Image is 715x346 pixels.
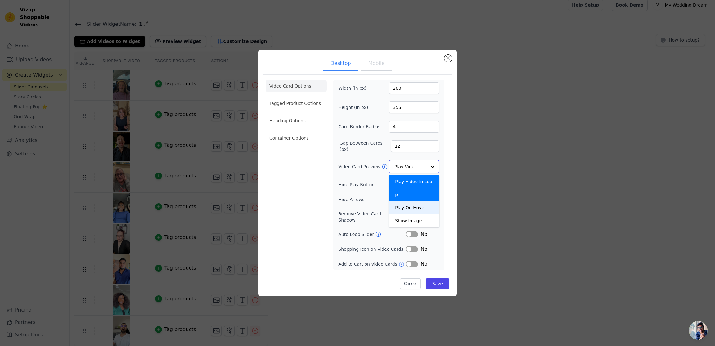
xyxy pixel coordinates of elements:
button: Save [426,278,449,289]
button: Mobile [361,57,392,71]
label: Width (in px) [338,85,372,91]
label: Hide Play Button [338,182,406,188]
span: No [420,245,427,253]
li: Container Options [266,132,327,144]
li: Video Card Options [266,80,327,92]
label: Gap Between Cards (px) [340,140,391,152]
button: Cancel [400,278,421,289]
label: Remove Video Card Shadow [338,211,399,223]
li: Tagged Product Options [266,97,327,110]
div: Aprire la chat [689,321,708,340]
label: Auto Loop Slider [338,231,375,237]
span: No [420,231,427,238]
button: Desktop [323,57,358,71]
button: Close modal [444,55,452,62]
label: Hide Arrows [338,196,406,203]
label: Card Border Radius [338,124,380,130]
span: No [420,260,427,268]
li: Heading Options [266,115,327,127]
div: Play On Hover [389,201,439,214]
div: Show Image [389,214,439,227]
div: Play Video In Loop [389,175,439,201]
label: Shopping Icon on Video Cards [338,246,406,252]
label: Add to Cart on Video Cards [338,261,398,267]
label: Video Card Preview [338,164,381,170]
label: Height (in px) [338,104,372,110]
